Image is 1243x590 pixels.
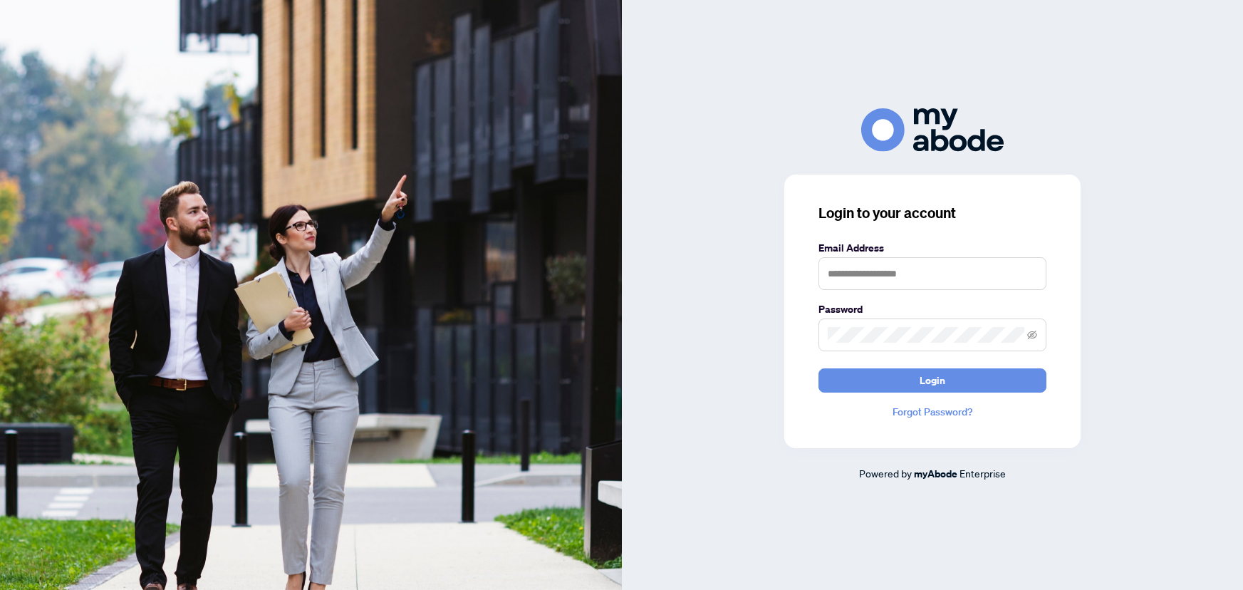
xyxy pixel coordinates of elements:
img: ma-logo [861,108,1004,152]
h3: Login to your account [818,203,1046,223]
button: Login [818,368,1046,393]
label: Email Address [818,240,1046,256]
span: Enterprise [959,467,1006,480]
span: Login [920,369,945,392]
label: Password [818,301,1046,317]
a: myAbode [914,466,957,482]
span: Powered by [859,467,912,480]
a: Forgot Password? [818,404,1046,420]
span: eye-invisible [1027,330,1037,340]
